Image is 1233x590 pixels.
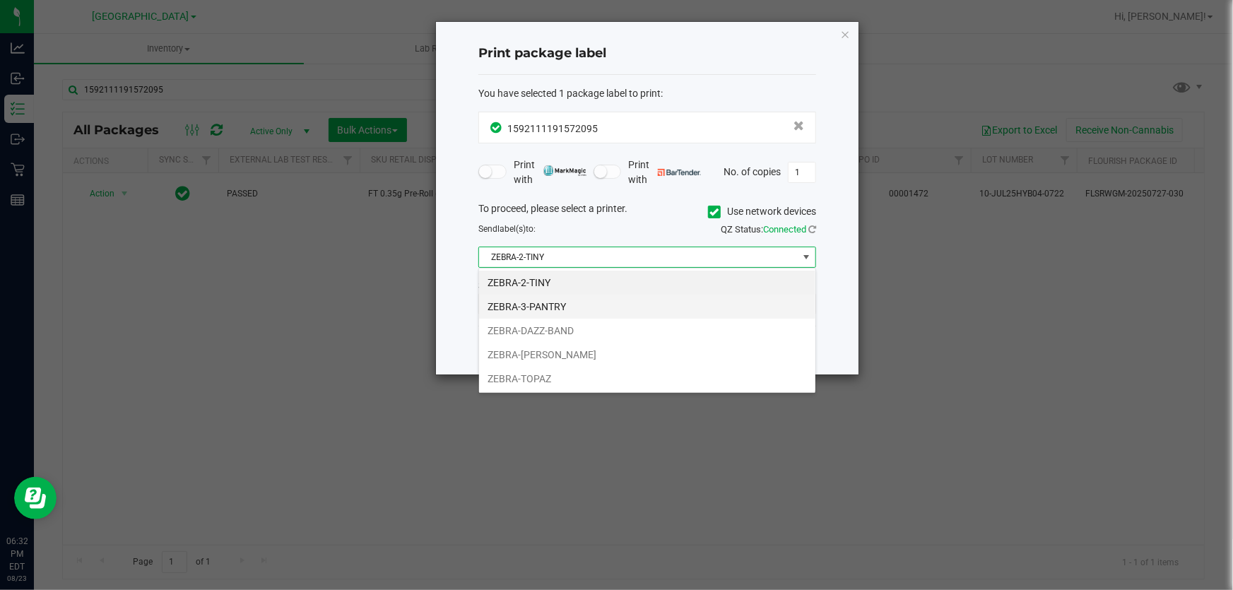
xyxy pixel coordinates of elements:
[490,120,504,135] span: In Sync
[763,224,806,235] span: Connected
[708,204,816,219] label: Use network devices
[543,165,586,176] img: mark_magic_cybra.png
[628,158,701,187] span: Print with
[468,201,827,223] div: To proceed, please select a printer.
[468,278,827,293] div: Select a label template.
[514,158,586,187] span: Print with
[658,169,701,176] img: bartender.png
[479,271,815,295] li: ZEBRA-2-TINY
[479,343,815,367] li: ZEBRA-[PERSON_NAME]
[507,123,598,134] span: 1592111191572095
[479,295,815,319] li: ZEBRA-3-PANTRY
[724,165,781,177] span: No. of copies
[478,88,661,99] span: You have selected 1 package label to print
[478,86,816,101] div: :
[478,45,816,63] h4: Print package label
[721,224,816,235] span: QZ Status:
[497,224,526,234] span: label(s)
[478,224,536,234] span: Send to:
[479,247,798,267] span: ZEBRA-2-TINY
[479,367,815,391] li: ZEBRA-TOPAZ
[14,477,57,519] iframe: Resource center
[479,319,815,343] li: ZEBRA-DAZZ-BAND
